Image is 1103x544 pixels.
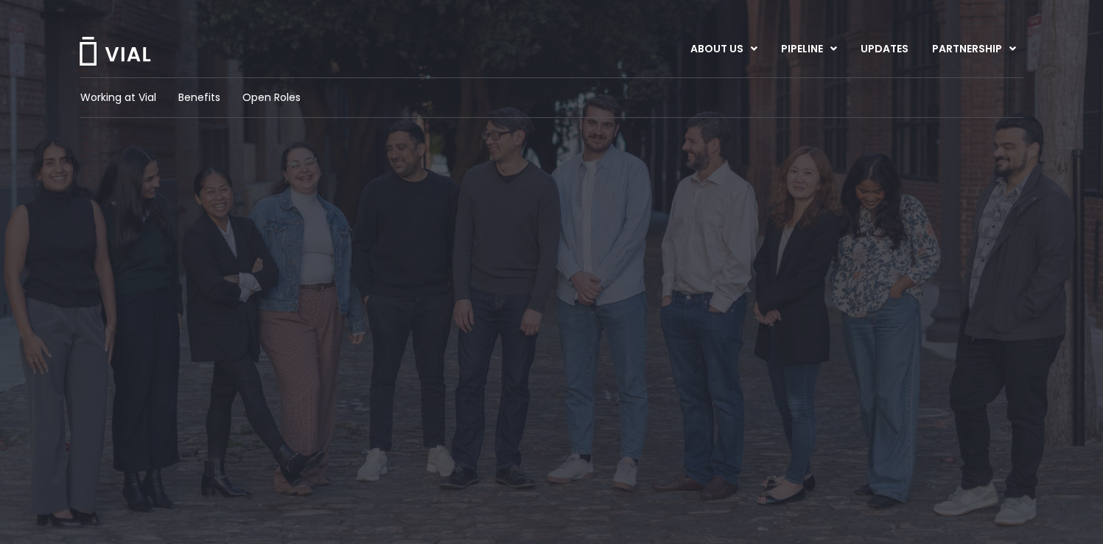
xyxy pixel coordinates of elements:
img: Vial Logo [78,37,152,66]
a: PARTNERSHIPMenu Toggle [920,37,1028,62]
a: Open Roles [242,90,301,105]
a: UPDATES [849,37,920,62]
a: PIPELINEMenu Toggle [769,37,848,62]
a: Benefits [178,90,220,105]
a: Working at Vial [80,90,156,105]
a: ABOUT USMenu Toggle [679,37,768,62]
